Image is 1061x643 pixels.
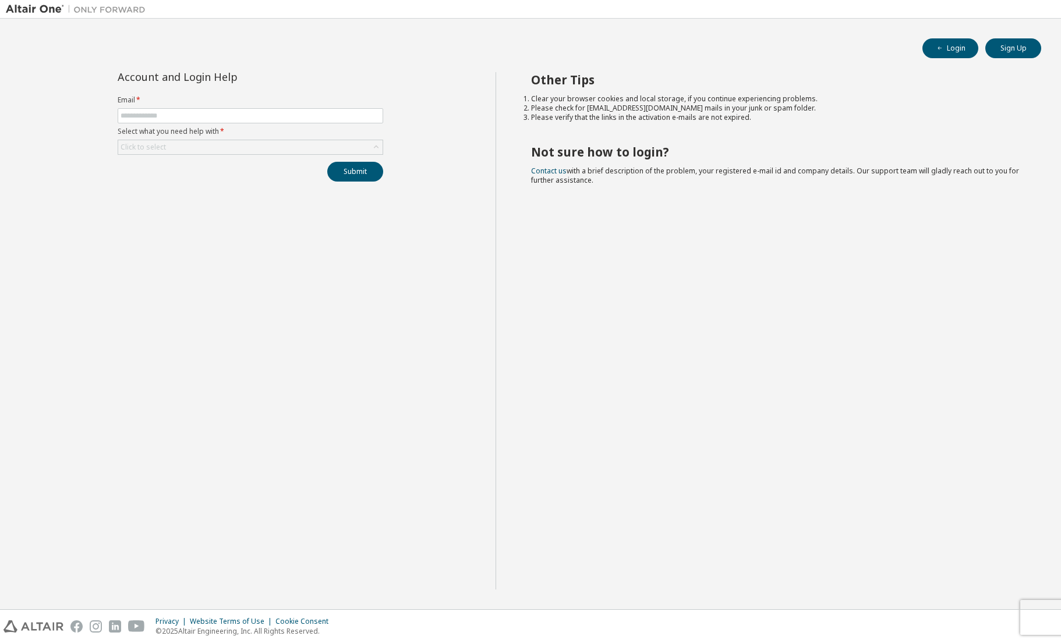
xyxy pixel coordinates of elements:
[90,620,102,633] img: instagram.svg
[118,127,383,136] label: Select what you need help with
[922,38,978,58] button: Login
[531,94,1021,104] li: Clear your browser cookies and local storage, if you continue experiencing problems.
[121,143,166,152] div: Click to select
[155,626,335,636] p: © 2025 Altair Engineering, Inc. All Rights Reserved.
[118,95,383,105] label: Email
[190,617,275,626] div: Website Terms of Use
[6,3,151,15] img: Altair One
[531,104,1021,113] li: Please check for [EMAIL_ADDRESS][DOMAIN_NAME] mails in your junk or spam folder.
[155,617,190,626] div: Privacy
[531,72,1021,87] h2: Other Tips
[109,620,121,633] img: linkedin.svg
[70,620,83,633] img: facebook.svg
[275,617,335,626] div: Cookie Consent
[128,620,145,633] img: youtube.svg
[531,113,1021,122] li: Please verify that the links in the activation e-mails are not expired.
[985,38,1041,58] button: Sign Up
[531,166,1019,185] span: with a brief description of the problem, your registered e-mail id and company details. Our suppo...
[118,72,330,81] div: Account and Login Help
[118,140,383,154] div: Click to select
[531,144,1021,159] h2: Not sure how to login?
[531,166,567,176] a: Contact us
[327,162,383,182] button: Submit
[3,620,63,633] img: altair_logo.svg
